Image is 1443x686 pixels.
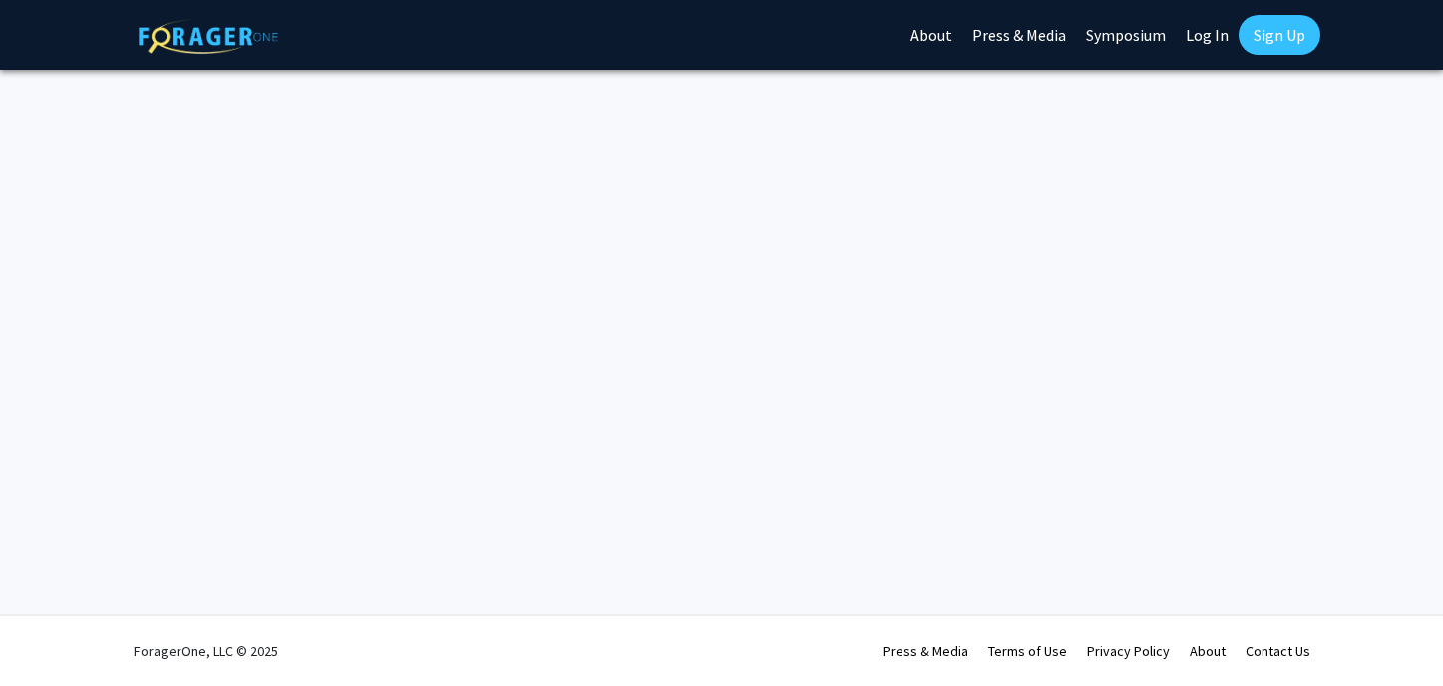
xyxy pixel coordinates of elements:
a: Terms of Use [988,642,1067,660]
img: ForagerOne Logo [139,19,278,54]
a: About [1190,642,1226,660]
a: Press & Media [883,642,968,660]
a: Privacy Policy [1087,642,1170,660]
a: Contact Us [1246,642,1310,660]
div: ForagerOne, LLC © 2025 [134,616,278,686]
a: Sign Up [1239,15,1320,55]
